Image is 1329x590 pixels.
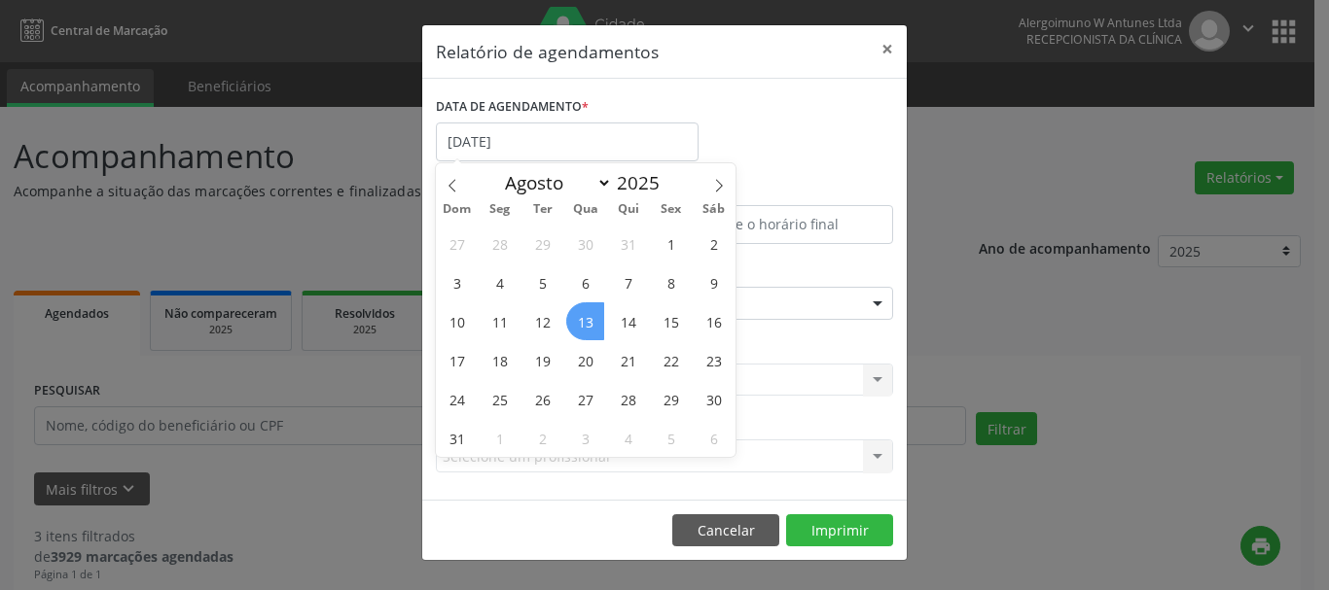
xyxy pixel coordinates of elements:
input: Selecione uma data ou intervalo [436,122,699,161]
span: Agosto 17, 2025 [438,341,476,379]
span: Seg [479,203,521,216]
span: Agosto 3, 2025 [438,263,476,301]
span: Sáb [693,203,736,216]
span: Qua [564,203,607,216]
span: Setembro 1, 2025 [481,419,519,457]
span: Sex [650,203,693,216]
span: Agosto 24, 2025 [438,380,476,418]
span: Setembro 3, 2025 [566,419,604,457]
span: Agosto 14, 2025 [609,302,647,340]
span: Agosto 27, 2025 [566,380,604,418]
span: Setembro 5, 2025 [652,419,690,457]
button: Imprimir [786,514,893,547]
span: Julho 29, 2025 [523,225,561,262]
span: Agosto 5, 2025 [523,263,561,301]
span: Agosto 2, 2025 [695,225,733,262]
span: Julho 30, 2025 [566,225,604,262]
span: Agosto 1, 2025 [652,225,690,262]
span: Agosto 6, 2025 [566,263,604,301]
span: Agosto 13, 2025 [566,302,604,340]
span: Julho 28, 2025 [481,225,519,262]
button: Cancelar [672,514,779,547]
span: Agosto 9, 2025 [695,263,733,301]
span: Julho 31, 2025 [609,225,647,262]
span: Agosto 7, 2025 [609,263,647,301]
label: ATÉ [669,175,893,205]
span: Setembro 2, 2025 [523,419,561,457]
span: Agosto 26, 2025 [523,380,561,418]
span: Agosto 20, 2025 [566,341,604,379]
span: Agosto 12, 2025 [523,302,561,340]
span: Agosto 28, 2025 [609,380,647,418]
span: Ter [521,203,564,216]
h5: Relatório de agendamentos [436,39,659,64]
span: Agosto 30, 2025 [695,380,733,418]
select: Month [495,169,612,196]
button: Close [868,25,907,73]
input: Year [612,170,676,195]
span: Agosto 8, 2025 [652,263,690,301]
span: Agosto 11, 2025 [481,302,519,340]
span: Agosto 23, 2025 [695,341,733,379]
span: Julho 27, 2025 [438,225,476,262]
span: Dom [436,203,479,216]
span: Agosto 31, 2025 [438,419,476,457]
span: Qui [607,203,650,216]
span: Agosto 21, 2025 [609,341,647,379]
span: Agosto 4, 2025 [481,263,519,301]
span: Agosto 22, 2025 [652,341,690,379]
input: Selecione o horário final [669,205,893,244]
span: Agosto 10, 2025 [438,302,476,340]
span: Setembro 4, 2025 [609,419,647,457]
label: DATA DE AGENDAMENTO [436,92,589,122]
span: Agosto 19, 2025 [523,341,561,379]
span: Agosto 29, 2025 [652,380,690,418]
span: Agosto 16, 2025 [695,302,733,340]
span: Agosto 18, 2025 [481,341,519,379]
span: Agosto 15, 2025 [652,302,690,340]
span: Agosto 25, 2025 [481,380,519,418]
span: Setembro 6, 2025 [695,419,733,457]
